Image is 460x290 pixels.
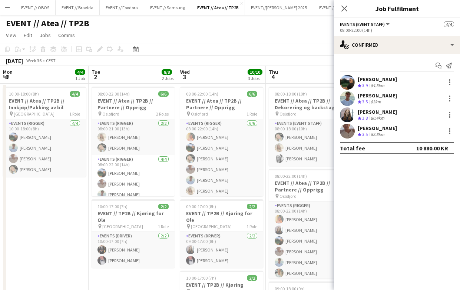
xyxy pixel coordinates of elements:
span: [GEOGRAPHIC_DATA] [14,111,54,117]
span: 1 Role [158,224,169,229]
app-card-role: Events (Rigger)4/410:00-18:00 (8h)[PERSON_NAME][PERSON_NAME][PERSON_NAME][PERSON_NAME] [3,119,86,177]
a: Comms [55,30,78,40]
span: 8/8 [162,69,172,75]
span: 10/10 [248,69,262,75]
span: Mon [3,69,13,75]
span: 1 Role [69,111,80,117]
div: Total fee [340,144,365,152]
span: 4 [268,73,278,81]
button: EVENT // Atea // TP2B [191,0,245,15]
span: 10:00-18:00 (8h) [9,91,39,97]
app-job-card: 08:00-18:00 (10h)3/3EVENT // Atea // TP2B // Dekorering og backstage oppsett Oslofjord1 RoleEvent... [269,87,352,166]
button: EVENT // OSLO URBAN WEEK 2025 [313,0,388,15]
app-card-role: Events (Rigger)6/608:00-22:00 (14h)[PERSON_NAME][PERSON_NAME][PERSON_NAME][PERSON_NAME][PERSON_NA... [180,119,263,198]
span: Jobs [40,32,51,39]
div: 3 Jobs [248,76,262,81]
h3: EVENT // Atea // TP2B // Dekorering og backstage oppsett [269,97,352,111]
div: 10 880.00 KR [416,144,448,152]
app-card-role: Events (Rigger)4/408:00-22:00 (14h)[PERSON_NAME][PERSON_NAME][PERSON_NAME] [92,155,175,213]
span: Week 36 [24,58,43,63]
div: [PERSON_NAME] [358,92,397,99]
app-job-card: 08:00-22:00 (14h)6/6EVENT // Atea // TP2B // Partnere // Opprigg Oslofjord1 RoleEvents (Rigger)6/... [180,87,263,196]
h3: EVENT // Atea // TP2B // Partnere // Opprigg [180,97,263,111]
h3: EVENT // TP2B // Kjøring for Ole [92,210,175,223]
span: View [6,32,16,39]
button: EVENT // OBOS [15,0,56,15]
button: EVENT // Bravida [56,0,100,15]
span: Wed [180,69,190,75]
div: 10:00-17:00 (7h)2/2EVENT // TP2B // Kjøring for Ole [GEOGRAPHIC_DATA]1 RoleEvents (Driver)2/210:0... [92,199,175,268]
span: 10:00-17:00 (7h) [186,275,216,281]
app-card-role: Events (Event Staff)3/308:00-18:00 (10h)[PERSON_NAME][PERSON_NAME][PERSON_NAME] [269,119,352,166]
span: Oslofjord [279,111,297,117]
app-job-card: 09:00-17:00 (8h)2/2EVENT // TP2B // Kjøring for Ole [GEOGRAPHIC_DATA]1 RoleEvents (Driver)2/209:0... [180,199,263,268]
span: Oslofjord [102,111,119,117]
app-card-role: Events (Rigger)2/208:00-21:00 (13h)[PERSON_NAME][PERSON_NAME] [92,119,175,155]
button: EVENT // Samsung [144,0,191,15]
div: 2 Jobs [162,76,173,81]
app-card-role: Events (Driver)2/209:00-17:00 (8h)[PERSON_NAME][PERSON_NAME] [180,232,263,268]
span: Edit [24,32,32,39]
span: 2/2 [247,204,257,209]
app-job-card: 10:00-18:00 (8h)4/4EVENT // Atea // TP2B // Innkjøp/Pakking av bil [GEOGRAPHIC_DATA]1 RoleEvents ... [3,87,86,177]
h3: EVENT // Atea // TP2B // Innkjøp/Pakking av bil [3,97,86,111]
span: 3.5 [362,99,368,104]
button: Events (Event Staff) [340,21,391,27]
div: [PERSON_NAME] [358,125,397,131]
div: 84.5km [369,83,386,89]
span: 2 Roles [156,111,169,117]
button: EVENT // Foodora [100,0,144,15]
a: Edit [21,30,35,40]
div: [PERSON_NAME] [358,109,397,115]
span: 1 [2,73,13,81]
a: View [3,30,19,40]
span: 3.8 [362,115,368,121]
span: 08:00-22:00 (14h) [97,91,130,97]
span: Tue [92,69,100,75]
span: Oslofjord [279,193,297,199]
span: Oslofjord [191,111,208,117]
div: 82.8km [369,131,386,138]
span: 3.9 [362,83,368,88]
div: CEST [46,58,56,63]
span: 1 Role [246,224,257,229]
div: 08:00-22:00 (14h) [340,27,454,33]
div: [PERSON_NAME] [358,76,397,83]
span: 08:00-22:00 (14h) [186,91,218,97]
app-job-card: 08:00-22:00 (14h)6/6EVENT // Atea // TP2B // Partnere // Opprigg Oslofjord2 RolesEvents (Rigger)2... [92,87,175,196]
span: 2/2 [247,275,257,281]
h3: Job Fulfilment [334,4,460,13]
a: Jobs [37,30,54,40]
span: 6/6 [158,91,169,97]
h1: EVENT // Atea // TP2B [6,18,89,29]
span: 6/6 [247,91,257,97]
div: Confirmed [334,36,460,54]
app-job-card: 08:00-22:00 (14h)6/6EVENT // Atea // TP2B // Partnere // Opprigg Oslofjord1 RoleEvents (Rigger)6/... [269,169,352,279]
span: 3.5 [362,131,368,137]
app-card-role: Events (Rigger)6/608:00-22:00 (14h)[PERSON_NAME][PERSON_NAME][PERSON_NAME][PERSON_NAME][PERSON_NA... [269,201,352,280]
span: 2/2 [158,204,169,209]
span: [GEOGRAPHIC_DATA] [102,224,143,229]
span: 4/4 [75,69,85,75]
span: 1 Role [246,111,257,117]
h3: EVENT // TP2B // Kjøring [180,281,263,288]
span: [GEOGRAPHIC_DATA] [191,224,232,229]
div: 83km [369,99,383,105]
h3: EVENT // Atea // TP2B // Partnere // Opprigg [92,97,175,111]
span: Events (Event Staff) [340,21,385,27]
div: 80.4km [369,115,386,121]
app-card-role: Events (Driver)2/210:00-17:00 (7h)[PERSON_NAME][PERSON_NAME] [92,232,175,268]
span: Thu [269,69,278,75]
div: 1 Job [75,76,85,81]
span: Comms [58,32,75,39]
span: 08:00-18:00 (10h) [275,91,307,97]
span: 4/4 [444,21,454,27]
span: 3 [179,73,190,81]
button: EVENT//[PERSON_NAME] 2025 [245,0,313,15]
